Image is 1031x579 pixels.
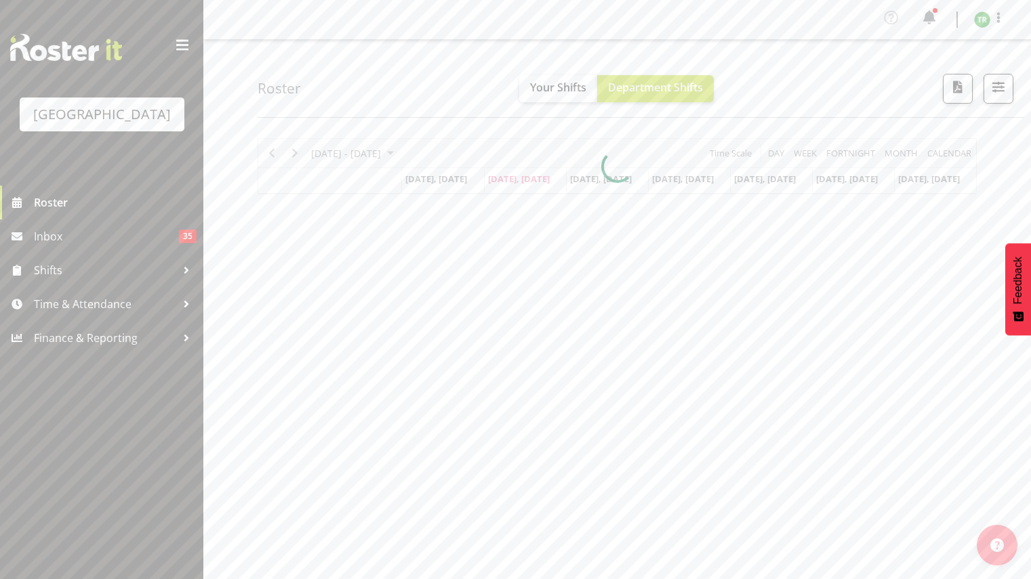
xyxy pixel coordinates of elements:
button: Department Shifts [597,75,714,102]
button: Filter Shifts [984,74,1013,104]
span: Inbox [34,226,179,246]
span: Shifts [34,260,176,280]
button: Feedback - Show survey [1005,243,1031,335]
img: tyla-robinson10542.jpg [974,12,990,28]
div: [GEOGRAPHIC_DATA] [33,104,171,125]
span: Finance & Reporting [34,328,176,348]
h4: Roster [258,81,301,96]
span: 35 [179,230,197,243]
span: Time & Attendance [34,294,176,314]
button: Your Shifts [519,75,597,102]
span: Roster [34,192,197,213]
span: Your Shifts [530,80,586,95]
button: Download a PDF of the roster according to the set date range. [943,74,973,104]
img: Rosterit website logo [10,34,122,61]
span: Department Shifts [608,80,703,95]
span: Feedback [1012,257,1024,304]
img: help-xxl-2.png [990,538,1004,552]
